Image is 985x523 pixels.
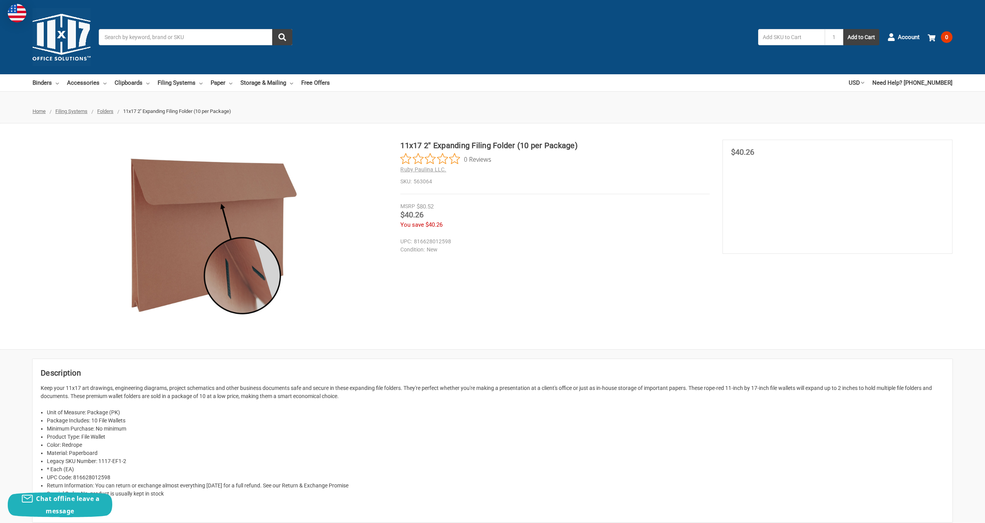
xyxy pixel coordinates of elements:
[400,166,446,173] a: Ruby Paulina LLC.
[115,74,149,91] a: Clipboards
[211,74,232,91] a: Paper
[400,210,424,219] span: $40.26
[33,8,91,66] img: 11x17.com
[941,31,952,43] span: 0
[758,29,825,45] input: Add SKU to Cart
[872,74,952,91] a: Need Help? [PHONE_NUMBER]
[417,203,434,210] span: $80.52
[400,221,424,228] span: You save
[426,221,443,228] span: $40.26
[123,108,231,114] span: 11x17 2'' Expanding Filing Folder (10 per Package)
[400,178,412,186] dt: SKU:
[240,74,293,91] a: Storage & Mailing
[731,147,754,157] span: $40.26
[400,153,491,165] button: Rated 0 out of 5 stars from 0 reviews. Jump to reviews.
[36,494,100,515] span: Chat offline leave a message
[849,74,864,91] a: USD
[887,27,920,47] a: Account
[33,74,59,91] a: Binders
[400,246,706,254] dd: New
[464,153,491,165] span: 0 Reviews
[41,367,944,379] h2: Description
[47,441,944,449] li: Color: Redrope
[99,29,292,45] input: Search by keyword, brand or SKU
[97,108,113,114] a: Folders
[47,449,944,457] li: Material: Paperboard
[158,74,202,91] a: Filing Systems
[400,246,425,254] dt: Condition:
[8,492,112,517] button: Chat offline leave a message
[400,202,415,210] div: MSRP
[47,433,944,441] li: Product Type: File Wallet
[67,74,106,91] a: Accessories
[400,238,412,246] dt: UPC:
[301,74,330,91] a: Free Offers
[47,408,944,417] li: Unit of Measure: Package (PK)
[55,108,88,114] a: Filing Systems
[898,33,920,42] span: Account
[47,417,944,425] li: Package Includes: 10 File Wallets
[47,473,944,482] li: UPC Code: 816628012598
[843,29,879,45] button: Add to Cart
[47,465,944,473] li: * Each (EA)
[8,4,26,22] img: duty and tax information for United States
[113,155,307,318] img: 11x17 2'' Expanding Filing Folder (10 per Package)
[47,490,944,498] li: Special Order: No, product is usually kept in stock
[47,457,944,465] li: Legacy SKU Number: 1117-EF1-2
[47,425,944,433] li: Minimum Purchase: No minimum
[928,27,952,47] a: 0
[400,238,706,246] dd: 816628012598
[400,140,710,151] h1: 11x17 2'' Expanding Filing Folder (10 per Package)
[400,178,710,186] dd: 563064
[47,482,944,490] li: Return Information: You can return or exchange almost everything [DATE] for a full refund. See ou...
[33,108,46,114] a: Home
[41,384,944,400] p: Keep your 11x17 art drawings, engineering diagrams, project schematics and other business documen...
